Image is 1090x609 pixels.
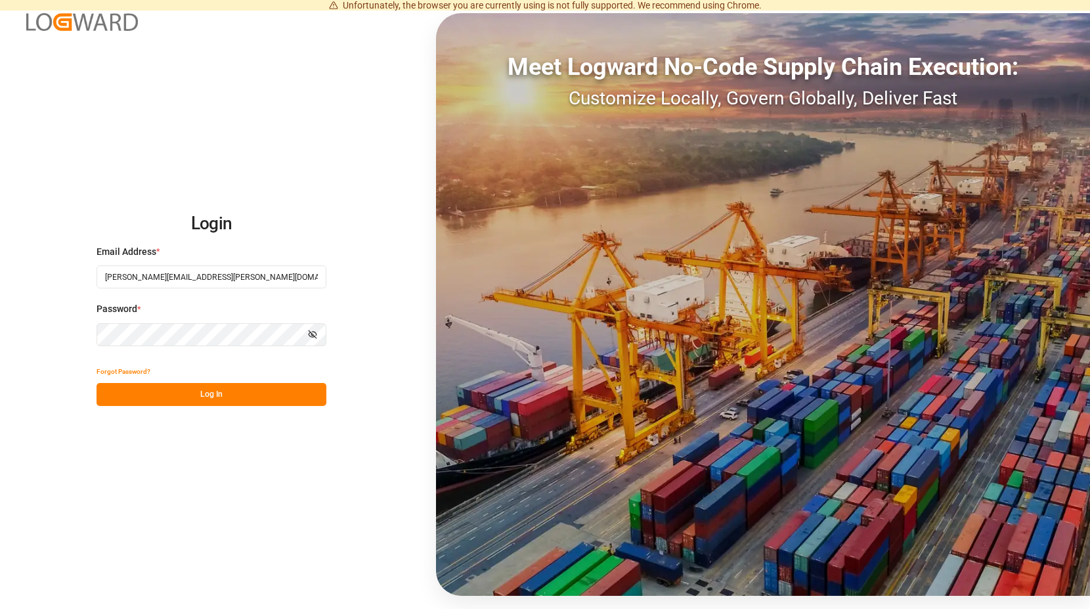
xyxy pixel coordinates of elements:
[97,245,156,259] span: Email Address
[436,49,1090,85] div: Meet Logward No-Code Supply Chain Execution:
[97,360,150,383] button: Forgot Password?
[26,13,138,31] img: Logward_new_orange.png
[436,85,1090,112] div: Customize Locally, Govern Globally, Deliver Fast
[97,302,137,316] span: Password
[97,383,326,406] button: Log In
[97,265,326,288] input: Enter your email
[97,203,326,245] h2: Login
